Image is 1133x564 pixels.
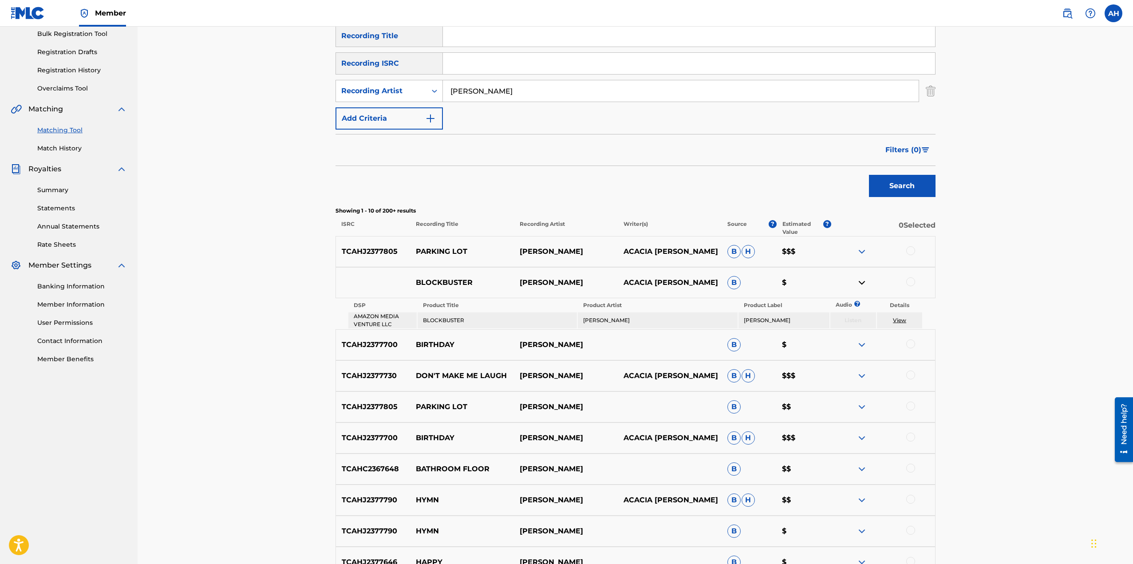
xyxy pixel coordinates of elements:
[776,402,831,412] p: $$
[514,495,618,505] p: [PERSON_NAME]
[1089,521,1133,564] iframe: Chat Widget
[776,371,831,381] p: $$$
[514,526,618,536] p: [PERSON_NAME]
[514,371,618,381] p: [PERSON_NAME]
[727,462,741,476] span: B
[831,220,935,236] p: 0 Selected
[336,464,411,474] p: TCAHC2367648
[857,464,867,474] img: expand
[880,139,936,161] button: Filters (0)
[776,339,831,350] p: $
[410,464,514,474] p: BATHROOM FLOOR
[37,300,127,309] a: Member Information
[857,246,867,257] img: expand
[514,339,618,350] p: [PERSON_NAME]
[578,312,737,328] td: [PERSON_NAME]
[37,282,127,291] a: Banking Information
[410,402,514,412] p: PARKING LOT
[28,104,63,114] span: Matching
[1058,4,1076,22] a: Public Search
[348,312,417,328] td: AMAZON MEDIA VENTURE LLC
[869,175,936,197] button: Search
[578,299,737,312] th: Product Artist
[877,299,923,312] th: Details
[727,369,741,383] span: B
[618,220,722,236] p: Writer(s)
[37,29,127,39] a: Bulk Registration Tool
[742,431,755,445] span: H
[37,66,127,75] a: Registration History
[418,299,577,312] th: Product Title
[1105,4,1122,22] div: User Menu
[727,431,741,445] span: B
[1085,8,1096,19] img: help
[336,526,411,536] p: TCAHJ2377790
[830,301,841,309] p: Audio
[776,277,831,288] p: $
[336,402,411,412] p: TCAHJ2377805
[410,220,513,236] p: Recording Title
[336,25,936,201] form: Search Form
[514,433,618,443] p: [PERSON_NAME]
[857,339,867,350] img: expand
[776,246,831,257] p: $$$
[410,246,514,257] p: PARKING LOT
[336,339,411,350] p: TCAHJ2377700
[893,317,906,323] a: View
[37,47,127,57] a: Registration Drafts
[727,276,741,289] span: B
[830,316,876,324] p: Listen
[410,495,514,505] p: HYMN
[514,464,618,474] p: [PERSON_NAME]
[885,145,921,155] span: Filters ( 0 )
[1062,8,1073,19] img: search
[618,371,722,381] p: ACACIA [PERSON_NAME]
[336,246,411,257] p: TCAHJ2377805
[410,277,514,288] p: BLOCKBUSTER
[11,104,22,114] img: Matching
[336,495,411,505] p: TCAHJ2377790
[11,260,21,271] img: Member Settings
[348,299,417,312] th: DSP
[336,433,411,443] p: TCAHJ2377700
[11,7,45,20] img: MLC Logo
[618,433,722,443] p: ACACIA [PERSON_NAME]
[28,260,91,271] span: Member Settings
[857,277,867,288] img: contract
[727,525,741,538] span: B
[742,493,755,507] span: H
[11,164,21,174] img: Royalties
[116,164,127,174] img: expand
[857,402,867,412] img: expand
[1091,530,1097,557] div: Drag
[823,220,831,228] span: ?
[618,495,722,505] p: ACACIA [PERSON_NAME]
[116,260,127,271] img: expand
[95,8,126,18] span: Member
[37,240,127,249] a: Rate Sheets
[37,336,127,346] a: Contact Information
[514,246,618,257] p: [PERSON_NAME]
[776,464,831,474] p: $$
[336,371,411,381] p: TCAHJ2377730
[1082,4,1099,22] div: Help
[618,277,722,288] p: ACACIA [PERSON_NAME]
[738,312,829,328] td: [PERSON_NAME]
[410,339,514,350] p: BIRTHDAY
[776,495,831,505] p: $$
[37,126,127,135] a: Matching Tool
[618,246,722,257] p: ACACIA [PERSON_NAME]
[926,80,936,102] img: Delete Criterion
[857,526,867,536] img: expand
[922,147,929,153] img: filter
[742,245,755,258] span: H
[37,84,127,93] a: Overclaims Tool
[857,433,867,443] img: expand
[727,245,741,258] span: B
[742,369,755,383] span: H
[857,371,867,381] img: expand
[776,433,831,443] p: $$$
[1108,394,1133,465] iframe: Resource Center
